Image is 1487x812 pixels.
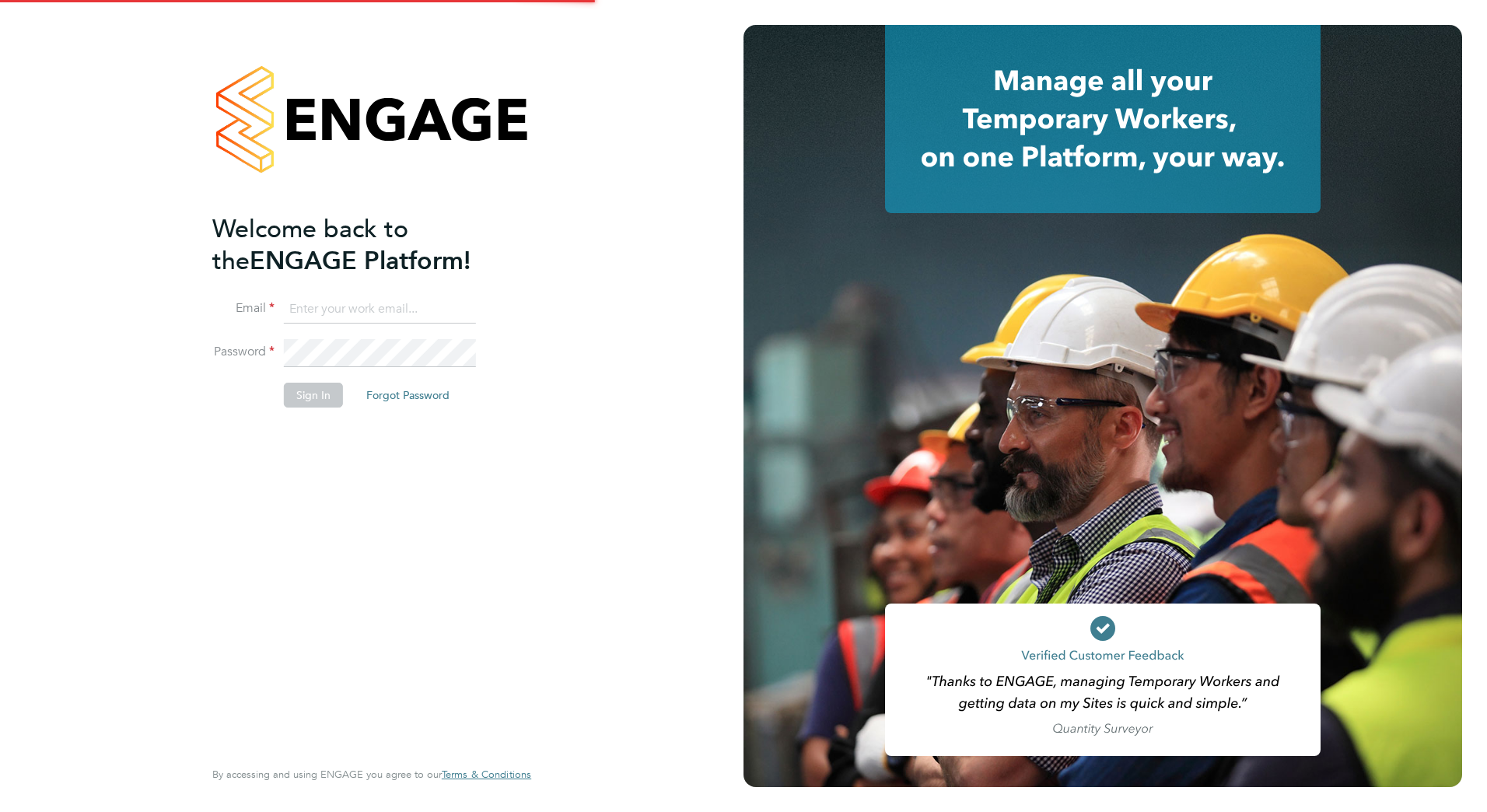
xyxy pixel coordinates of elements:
label: Email [212,300,275,317]
span: Terms & Conditions [442,768,531,781]
span: Welcome back to the [212,214,408,276]
h2: ENGAGE Platform! [212,213,516,277]
span: By accessing and using ENGAGE you agree to our [212,768,531,781]
button: Forgot Password [354,383,462,408]
input: Enter your work email... [284,296,476,324]
button: Sign In [284,383,343,408]
label: Password [212,344,275,360]
a: Terms & Conditions [442,768,531,781]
